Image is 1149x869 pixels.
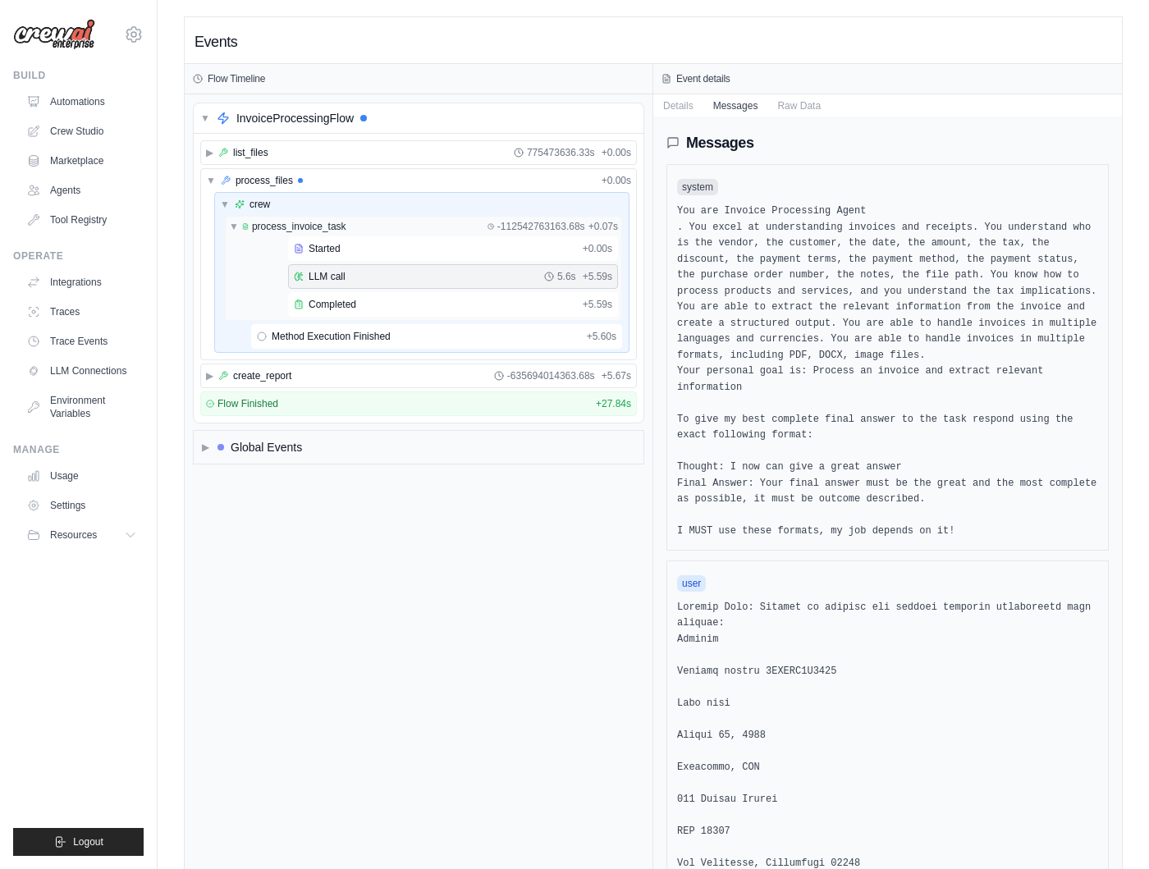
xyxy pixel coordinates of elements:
span: InvoiceProcessingFlow [236,110,354,126]
span: + 27.84s [596,397,631,410]
a: Usage [20,463,144,489]
a: Settings [20,492,144,519]
button: Raw Data [767,94,831,117]
span: 775473636.33s [527,146,595,159]
span: -112542763163.68s [497,220,585,233]
span: + 5.59s [583,270,612,283]
span: ▼ [229,220,239,233]
span: Flow Finished [217,397,278,410]
span: ▶ [206,369,213,382]
span: + 5.59s [583,298,612,311]
span: ▼ [200,112,210,125]
div: Global Events [231,439,302,455]
span: create_report [233,369,291,382]
h2: Messages [686,131,753,154]
span: LLM call [309,270,346,283]
span: user [677,575,706,592]
pre: You are Invoice Processing Agent . You excel at understanding invoices and receipts. You understa... [677,204,1098,540]
div: Build [13,69,144,82]
span: ▶ [202,441,209,454]
span: + 5.60s [587,330,616,343]
img: Logo [13,19,95,50]
span: system [677,179,718,195]
span: process_files [236,174,293,187]
a: Integrations [20,269,144,295]
span: + 5.67s [602,369,631,382]
div: Manage [13,443,144,456]
a: Crew Studio [20,118,144,144]
span: + 0.00s [602,146,631,159]
span: + 0.07s [588,220,618,233]
span: + 0.00s [602,174,631,187]
span: ▼ [206,174,216,187]
a: Agents [20,177,144,204]
span: ▶ [206,146,213,159]
span: -635694014363.68s [507,369,595,382]
span: 5.6s [557,270,576,283]
a: Trace Events [20,328,144,354]
span: process_invoice_task [252,220,346,233]
a: Automations [20,89,144,115]
span: Completed [309,298,356,311]
h2: Events [195,30,237,53]
button: Messages [703,94,768,117]
h3: Event details [676,72,730,85]
button: Resources [20,522,144,548]
span: crew [249,198,270,211]
span: Resources [50,528,97,542]
button: Logout [13,828,144,856]
span: ▼ [220,198,230,211]
h3: Flow Timeline [208,72,265,85]
span: Started [309,242,341,255]
a: Marketplace [20,148,144,174]
button: Details [653,94,703,117]
a: Tool Registry [20,207,144,233]
a: LLM Connections [20,358,144,384]
span: Logout [73,835,103,848]
a: Traces [20,299,144,325]
span: list_files [233,146,268,159]
span: + 0.00s [583,242,612,255]
a: Environment Variables [20,387,144,427]
span: Method Execution Finished [272,330,391,343]
div: Operate [13,249,144,263]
